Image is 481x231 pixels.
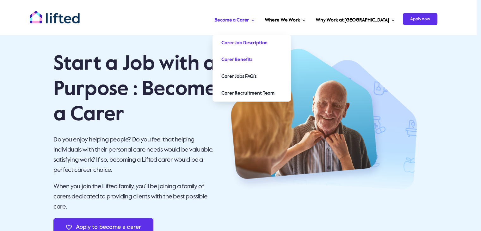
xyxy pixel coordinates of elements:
[403,9,437,28] a: Apply now
[221,38,268,48] span: Carer Job Description
[265,15,300,25] span: Where We Work
[53,54,216,125] span: Start a Job with a Purpose : Become a Carer
[221,55,252,65] span: Carer Benefits
[227,47,417,190] img: Hero 1
[53,184,207,210] span: When you join the Lifted family, you'll be joining a family of carers dedicated to providing clie...
[316,15,389,25] span: Why Work at [GEOGRAPHIC_DATA]
[221,88,274,98] span: Carer Recruitment Team
[213,35,291,51] a: Carer Job Description
[221,72,256,82] span: Carer Jobs FAQ’s
[213,9,256,28] a: Become a Carer
[263,9,307,28] a: Where We Work
[53,137,213,173] span: Do you enjoy helping people? Do you feel that helping individuals with their personal care needs ...
[213,52,291,68] a: Carer Benefits
[403,13,437,25] span: Apply now
[214,15,249,25] span: Become a Carer
[129,9,437,28] nav: Carer Jobs Menu
[314,9,397,28] a: Why Work at [GEOGRAPHIC_DATA]
[213,85,291,102] a: Carer Recruitment Team
[76,224,141,230] span: Apply to become a carer
[213,68,291,85] a: Carer Jobs FAQ’s
[29,10,80,17] a: lifted-logo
